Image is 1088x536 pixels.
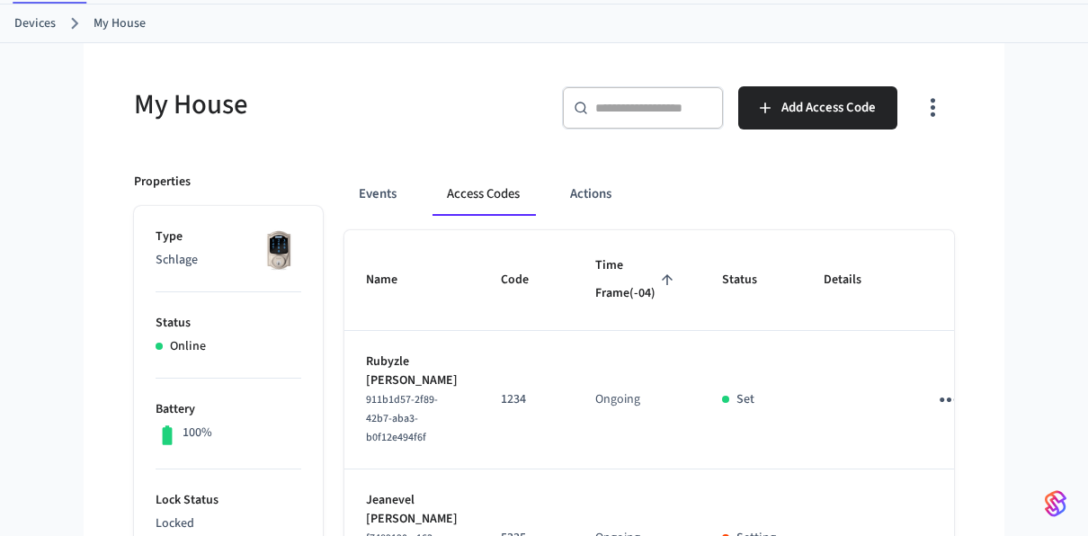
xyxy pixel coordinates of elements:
[736,390,754,409] p: Set
[134,173,191,192] p: Properties
[344,173,954,216] div: ant example
[574,331,700,469] td: Ongoing
[94,14,146,33] a: My House
[366,491,458,529] p: Jeanevel [PERSON_NAME]
[156,228,301,246] p: Type
[344,173,411,216] button: Events
[556,173,626,216] button: Actions
[366,353,458,390] p: Rubyzle [PERSON_NAME]
[14,14,56,33] a: Devices
[183,424,212,442] p: 100%
[156,400,301,419] p: Battery
[1045,489,1066,518] img: SeamLogoGradient.69752ec5.svg
[156,251,301,270] p: Schlage
[781,96,876,120] span: Add Access Code
[433,173,534,216] button: Access Codes
[824,266,885,294] span: Details
[156,514,301,533] p: Locked
[366,266,421,294] span: Name
[595,252,679,308] span: Time Frame(-04)
[156,491,301,510] p: Lock Status
[366,392,438,445] span: 911b1d57-2f89-42b7-aba3-b0f12e494f6f
[722,266,780,294] span: Status
[738,86,897,130] button: Add Access Code
[501,266,552,294] span: Code
[256,228,301,272] img: Schlage Sense Smart Deadbolt with Camelot Trim, Front
[170,337,206,356] p: Online
[501,390,552,409] p: 1234
[156,314,301,333] p: Status
[134,86,533,123] h5: My House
